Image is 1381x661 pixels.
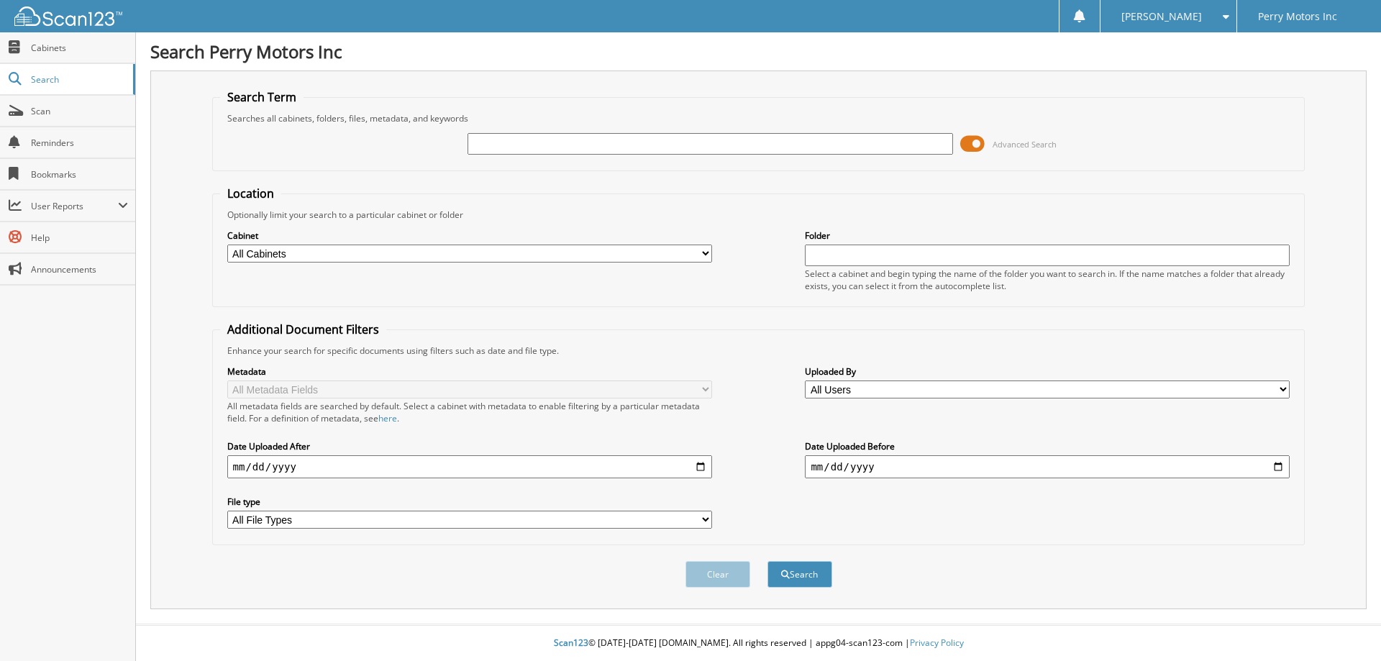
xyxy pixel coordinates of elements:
label: Cabinet [227,229,712,242]
h1: Search Perry Motors Inc [150,40,1367,63]
span: Scan123 [554,637,588,649]
legend: Search Term [220,89,304,105]
div: Enhance your search for specific documents using filters such as date and file type. [220,345,1298,357]
label: Folder [805,229,1290,242]
label: Uploaded By [805,365,1290,378]
button: Search [767,561,832,588]
span: [PERSON_NAME] [1121,12,1202,21]
a: Privacy Policy [910,637,964,649]
input: end [805,455,1290,478]
span: Reminders [31,137,128,149]
legend: Location [220,186,281,201]
label: Date Uploaded Before [805,440,1290,452]
div: Optionally limit your search to a particular cabinet or folder [220,209,1298,221]
div: Searches all cabinets, folders, files, metadata, and keywords [220,112,1298,124]
label: Date Uploaded After [227,440,712,452]
div: All metadata fields are searched by default. Select a cabinet with metadata to enable filtering b... [227,400,712,424]
span: Scan [31,105,128,117]
span: Perry Motors Inc [1258,12,1337,21]
a: here [378,412,397,424]
span: Bookmarks [31,168,128,181]
span: Help [31,232,128,244]
label: Metadata [227,365,712,378]
label: File type [227,496,712,508]
span: Cabinets [31,42,128,54]
span: User Reports [31,200,118,212]
span: Advanced Search [993,139,1057,150]
span: Search [31,73,126,86]
img: scan123-logo-white.svg [14,6,122,26]
div: Select a cabinet and begin typing the name of the folder you want to search in. If the name match... [805,268,1290,292]
span: Announcements [31,263,128,275]
button: Clear [685,561,750,588]
div: © [DATE]-[DATE] [DOMAIN_NAME]. All rights reserved | appg04-scan123-com | [136,626,1381,661]
input: start [227,455,712,478]
legend: Additional Document Filters [220,322,386,337]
